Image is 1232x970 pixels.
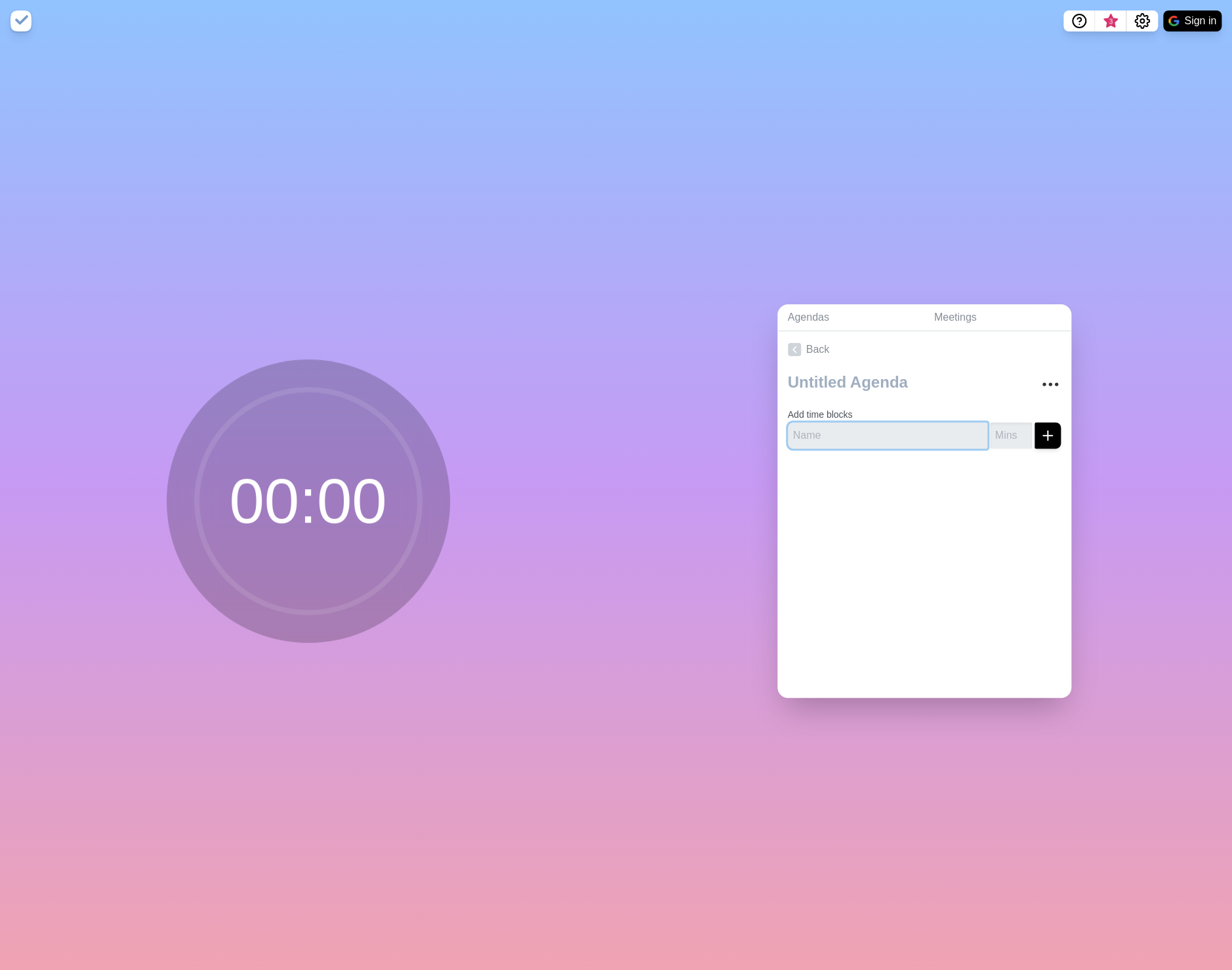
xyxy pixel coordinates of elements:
[924,304,1071,331] a: Meetings
[788,409,853,420] label: Add time blocks
[1105,16,1116,27] span: 3
[777,331,1071,368] a: Back
[788,422,987,449] input: Name
[1037,371,1063,397] button: More
[1163,10,1222,31] button: Sign in
[777,304,924,331] a: Agendas
[1095,10,1126,31] button: What’s new
[1168,16,1179,26] img: google logo
[1126,10,1158,31] button: Settings
[1063,10,1095,31] button: Help
[990,422,1032,449] input: Mins
[10,10,31,31] img: timeblocks logo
